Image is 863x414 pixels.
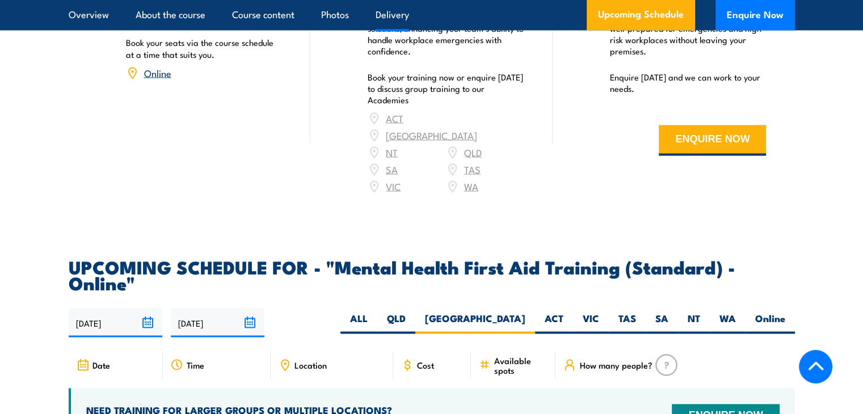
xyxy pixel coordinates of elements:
[659,125,766,155] button: ENQUIRE NOW
[92,360,110,369] span: Date
[171,308,264,337] input: To date
[69,258,795,290] h2: UPCOMING SCHEDULE FOR - "Mental Health First Aid Training (Standard) - Online"
[710,311,746,333] label: WA
[294,360,327,369] span: Location
[579,360,652,369] span: How many people?
[126,37,283,60] p: Book your seats via the course schedule at a time that suits you.
[535,311,573,333] label: ACT
[609,311,646,333] label: TAS
[417,360,434,369] span: Cost
[368,71,524,105] p: Book your training now or enquire [DATE] to discuss group training to our Academies
[144,65,171,79] a: Online
[415,311,535,333] label: [GEOGRAPHIC_DATA]
[573,311,609,333] label: VIC
[340,311,377,333] label: ALL
[746,311,795,333] label: Online
[377,311,415,333] label: QLD
[678,311,710,333] label: NT
[69,308,162,337] input: From date
[187,360,204,369] span: Time
[494,355,548,374] span: Available spots
[610,71,767,94] p: Enquire [DATE] and we can work to your needs.
[646,311,678,333] label: SA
